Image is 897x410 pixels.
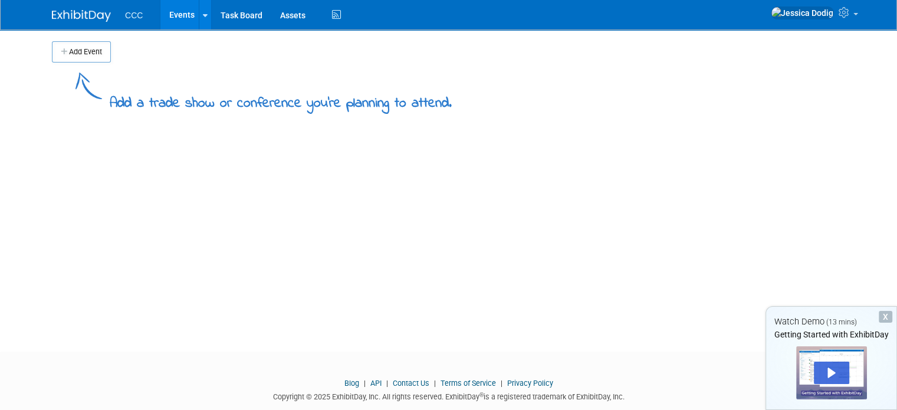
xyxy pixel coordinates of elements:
a: Contact Us [393,379,429,388]
img: ExhibitDay [52,10,111,22]
button: Add Event [52,41,111,63]
div: Dismiss [879,311,892,323]
div: Watch Demo [766,316,896,328]
span: (13 mins) [826,318,857,326]
sup: ® [479,392,484,398]
span: | [361,379,369,388]
span: | [383,379,391,388]
a: Terms of Service [441,379,496,388]
div: Play [814,362,849,384]
div: Getting Started with ExhibitDay [766,329,896,340]
span: | [498,379,505,388]
span: | [431,379,439,388]
a: Privacy Policy [507,379,553,388]
a: API [370,379,382,388]
a: Blog [344,379,359,388]
img: Jessica Dodig [771,6,834,19]
div: Add a trade show or conference you're planning to attend. [110,85,452,114]
span: CCC [125,11,143,20]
